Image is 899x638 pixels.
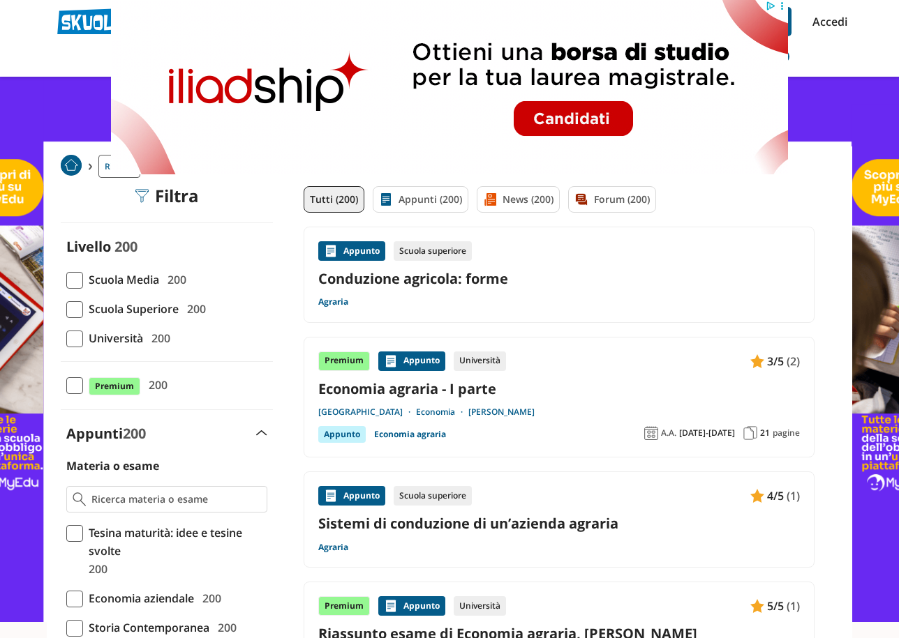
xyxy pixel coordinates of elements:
span: 21 [760,427,770,439]
span: 4/5 [767,487,784,505]
img: Forum filtro contenuto [574,192,588,206]
a: Tutti (200) [304,186,364,213]
label: Livello [66,237,111,256]
a: Agraria [318,296,348,307]
img: Appunti contenuto [384,599,398,613]
span: 200 [114,237,138,256]
span: 200 [143,376,168,394]
span: Premium [89,377,140,395]
div: Appunto [318,241,385,261]
div: Premium [318,351,370,371]
span: Scuola Media [83,271,159,289]
input: Ricerca materia o esame [91,492,261,506]
img: Appunti contenuto [324,489,338,503]
img: Anno accademico [644,426,658,440]
a: Conduzione agricola: forme [318,269,800,288]
a: News (200) [477,186,560,213]
div: Scuola superiore [394,486,472,506]
a: Economia [416,407,468,418]
img: Appunti contenuto [750,599,764,613]
a: Economia agraria - I parte [318,379,800,398]
img: Filtra filtri mobile [135,189,149,203]
img: Appunti contenuto [750,354,764,368]
span: [DATE]-[DATE] [679,427,735,439]
span: 200 [123,424,146,443]
span: Università [83,329,143,347]
img: Ricerca materia o esame [73,492,86,506]
img: Appunti filtro contenuto [379,192,393,206]
span: (1) [787,487,800,505]
span: (2) [787,352,800,370]
div: Appunto [318,486,385,506]
span: Scuola Superiore [83,300,179,318]
div: Scuola superiore [394,241,472,261]
label: Materia o esame [66,458,159,473]
span: 200 [212,618,237,637]
span: 5/5 [767,597,784,615]
span: 200 [83,560,107,578]
img: Home [61,155,82,176]
a: Home [61,155,82,178]
span: 200 [197,589,221,607]
span: (1) [787,597,800,615]
a: [PERSON_NAME] [468,407,535,418]
a: Economia agraria [374,426,446,443]
span: Storia Contemporanea [83,618,209,637]
img: News filtro contenuto [483,192,497,206]
a: Ricerca [98,155,140,178]
div: Appunto [378,596,445,616]
div: Filtra [135,186,199,206]
img: Pagine [743,426,757,440]
img: Apri e chiudi sezione [256,430,267,436]
a: Accedi [812,7,842,36]
span: 200 [146,329,170,347]
span: 200 [181,300,206,318]
a: Forum (200) [568,186,656,213]
a: Agraria [318,542,348,553]
span: 3/5 [767,352,784,370]
div: Appunto [378,351,445,371]
span: Economia aziendale [83,589,194,607]
span: Tesina maturità: idee e tesine svolte [83,524,267,560]
label: Appunti [66,424,146,443]
div: Appunto [318,426,366,443]
div: Università [454,351,506,371]
img: Appunti contenuto [324,244,338,258]
div: Premium [318,596,370,616]
a: [GEOGRAPHIC_DATA] [318,407,416,418]
img: Appunti contenuto [384,354,398,368]
a: Sistemi di conduzione di un’azienda agraria [318,514,800,533]
span: pagine [773,427,800,439]
span: 200 [162,271,186,289]
div: Università [454,596,506,616]
span: A.A. [661,427,676,439]
img: Appunti contenuto [750,489,764,503]
a: Appunti (200) [373,186,468,213]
